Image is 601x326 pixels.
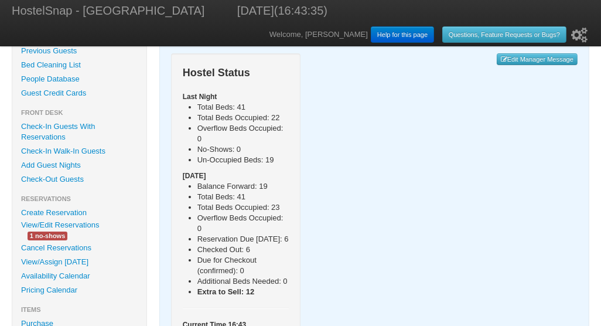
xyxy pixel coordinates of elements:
a: Cancel Reservations [12,241,146,255]
div: Welcome, [PERSON_NAME] [269,23,589,46]
li: Items [12,303,146,317]
a: Check-In Walk-In Guests [12,144,146,158]
li: Additional Beds Needed: 0 [197,276,289,287]
a: Add Guest Nights [12,158,146,172]
a: People Database [12,72,146,86]
li: Total Beds Occupied: 23 [197,202,289,213]
b: Extra to Sell: 12 [197,287,255,296]
li: Total Beds: 41 [197,192,289,202]
li: Front Desk [12,106,146,120]
li: Balance Forward: 19 [197,181,289,192]
h5: Last Night [183,91,289,102]
h5: [DATE] [183,171,289,181]
a: Questions, Feature Requests or Bugs? [442,26,566,43]
a: Help for this page [371,26,434,43]
li: Total Beds Occupied: 22 [197,113,289,123]
a: Pricing Calendar [12,283,146,297]
span: 1 no-shows [28,232,67,240]
li: Reservation Due [DATE]: 6 [197,234,289,244]
span: (16:43:35) [274,4,327,17]
a: 1 no-shows [19,229,76,242]
li: Overflow Beds Occupied: 0 [197,123,289,144]
a: Guest Credit Cards [12,86,146,100]
h3: Hostel Status [183,65,289,81]
a: Bed Cleaning List [12,58,146,72]
li: No-Shows: 0 [197,144,289,155]
i: Setup Wizard [571,28,588,43]
li: Overflow Beds Occupied: 0 [197,213,289,234]
a: View/Assign [DATE] [12,255,146,269]
a: Previous Guests [12,44,146,58]
li: Due for Checkout (confirmed): 0 [197,255,289,276]
li: Un-Occupied Beds: 19 [197,155,289,165]
a: Check-In Guests With Reservations [12,120,146,144]
a: Create Reservation [12,206,146,220]
a: Check-Out Guests [12,172,146,186]
a: Availability Calendar [12,269,146,283]
li: Reservations [12,192,146,206]
a: View/Edit Reservations [12,219,108,231]
a: Edit Manager Message [497,53,578,65]
li: Total Beds: 41 [197,102,289,113]
li: Checked Out: 6 [197,244,289,255]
